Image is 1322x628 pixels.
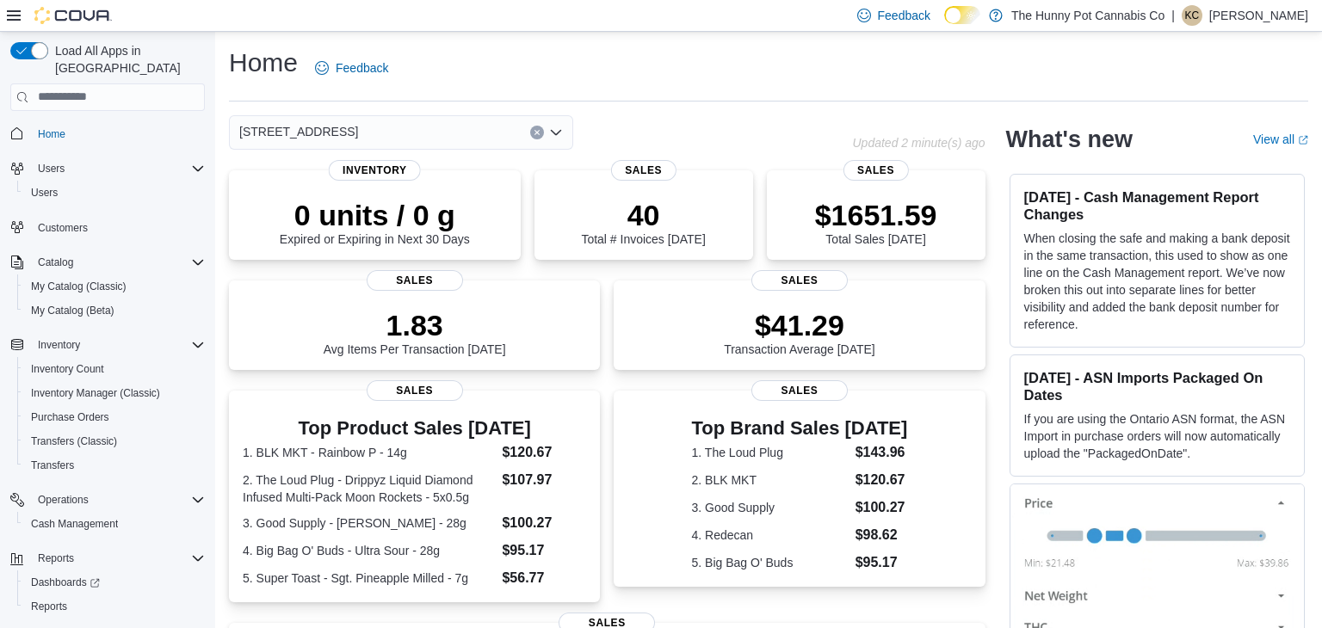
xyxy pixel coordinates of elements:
[38,493,89,507] span: Operations
[31,434,117,448] span: Transfers (Classic)
[3,546,212,570] button: Reports
[24,431,124,452] a: Transfers (Classic)
[31,459,74,472] span: Transfers
[31,217,205,238] span: Customers
[856,525,908,545] dd: $98.62
[17,357,212,381] button: Inventory Count
[229,46,298,80] h1: Home
[24,383,167,403] a: Inventory Manager (Classic)
[31,304,114,317] span: My Catalog (Beta)
[1209,5,1308,26] p: [PERSON_NAME]
[692,499,849,516] dt: 3. Good Supply
[944,24,945,25] span: Dark Mode
[17,453,212,477] button: Transfers
[24,407,205,428] span: Purchase Orders
[24,596,205,617] span: Reports
[24,596,74,617] a: Reports
[31,158,205,179] span: Users
[549,126,563,139] button: Open list of options
[724,308,875,342] p: $41.29
[24,455,81,476] a: Transfers
[31,410,109,424] span: Purchase Orders
[243,514,495,532] dt: 3. Good Supply - [PERSON_NAME] - 28g
[17,570,212,594] a: Dashboards
[280,198,470,232] p: 0 units / 0 g
[581,198,705,246] div: Total # Invoices [DATE]
[856,470,908,490] dd: $120.67
[502,442,586,463] dd: $120.67
[24,359,111,379] a: Inventory Count
[31,158,71,179] button: Users
[878,7,930,24] span: Feedback
[944,6,980,24] input: Dark Mode
[1011,5,1164,26] p: The Hunny Pot Cannabis Co
[31,335,87,355] button: Inventory
[367,380,463,401] span: Sales
[31,252,80,273] button: Catalog
[31,489,205,510] span: Operations
[34,7,112,24] img: Cova
[31,218,95,238] a: Customers
[31,124,72,145] a: Home
[502,540,586,561] dd: $95.17
[324,308,506,356] div: Avg Items Per Transaction [DATE]
[243,418,586,439] h3: Top Product Sales [DATE]
[502,513,586,533] dd: $100.27
[24,514,205,534] span: Cash Management
[24,572,205,593] span: Dashboards
[852,136,985,150] p: Updated 2 minute(s) ago
[17,429,212,453] button: Transfers (Classic)
[17,274,212,299] button: My Catalog (Classic)
[751,270,848,291] span: Sales
[280,198,470,246] div: Expired or Expiring in Next 30 Days
[856,552,908,573] dd: $95.17
[24,407,116,428] a: Purchase Orders
[3,333,212,357] button: Inventory
[24,276,205,297] span: My Catalog (Classic)
[1024,230,1290,333] p: When closing the safe and making a bank deposit in the same transaction, this used to show as one...
[502,470,586,490] dd: $107.97
[17,181,212,205] button: Users
[24,514,125,534] a: Cash Management
[3,215,212,240] button: Customers
[31,548,81,569] button: Reports
[3,121,212,146] button: Home
[724,308,875,356] div: Transaction Average [DATE]
[31,362,104,376] span: Inventory Count
[31,386,160,400] span: Inventory Manager (Classic)
[308,51,395,85] a: Feedback
[24,572,107,593] a: Dashboards
[38,127,65,141] span: Home
[17,594,212,619] button: Reports
[692,418,908,439] h3: Top Brand Sales [DATE]
[38,551,74,565] span: Reports
[1024,369,1290,403] h3: [DATE] - ASN Imports Packaged On Dates
[239,121,358,142] span: [STREET_ADDRESS]
[3,488,212,512] button: Operations
[1298,135,1308,145] svg: External link
[31,123,205,145] span: Home
[38,221,88,235] span: Customers
[31,517,118,531] span: Cash Management
[24,455,205,476] span: Transfers
[17,512,212,536] button: Cash Management
[38,256,73,269] span: Catalog
[24,431,205,452] span: Transfers (Classic)
[692,471,849,489] dt: 2. BLK MKT
[48,42,205,77] span: Load All Apps in [GEOGRAPHIC_DATA]
[367,270,463,291] span: Sales
[243,542,495,559] dt: 4. Big Bag O' Buds - Ultra Sour - 28g
[1182,5,1202,26] div: Kyle Chamaillard
[1024,188,1290,223] h3: [DATE] - Cash Management Report Changes
[692,526,849,544] dt: 4. Redecan
[611,160,676,181] span: Sales
[243,444,495,461] dt: 1. BLK MKT - Rainbow P - 14g
[24,300,121,321] a: My Catalog (Beta)
[3,250,212,274] button: Catalog
[1185,5,1200,26] span: KC
[1024,410,1290,462] p: If you are using the Ontario ASN format, the ASN Import in purchase orders will now automatically...
[1253,132,1308,146] a: View allExternal link
[692,554,849,571] dt: 5. Big Bag O' Buds
[31,489,96,510] button: Operations
[38,338,80,352] span: Inventory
